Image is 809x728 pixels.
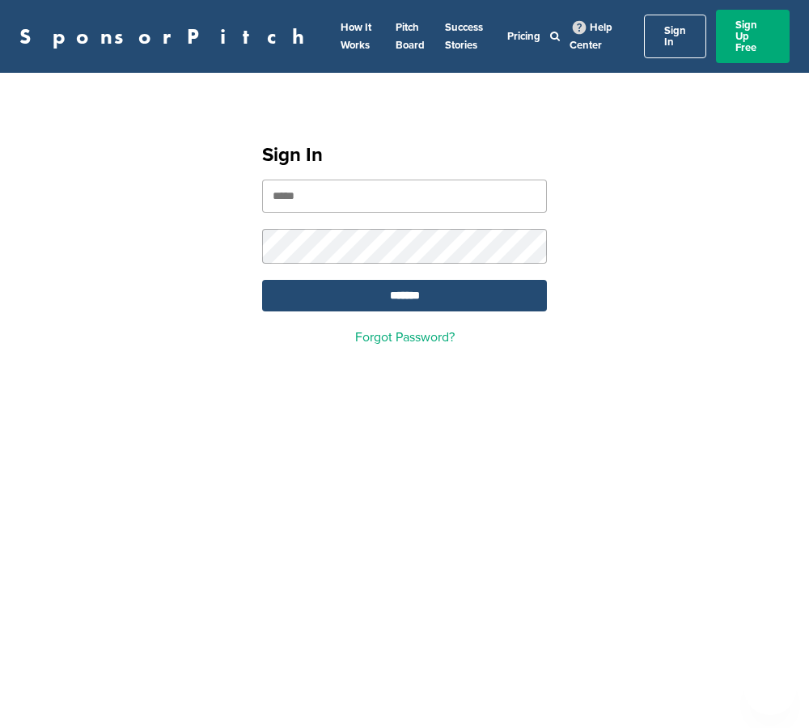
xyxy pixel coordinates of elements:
h1: Sign In [262,141,547,170]
a: Help Center [570,18,612,55]
a: How It Works [341,21,371,52]
a: Pitch Board [396,21,425,52]
a: SponsorPitch [19,26,315,47]
a: Sign Up Free [716,10,790,63]
a: Success Stories [445,21,483,52]
a: Pricing [507,30,540,43]
a: Forgot Password? [355,329,455,345]
iframe: Button to launch messaging window [744,663,796,715]
a: Sign In [644,15,706,58]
